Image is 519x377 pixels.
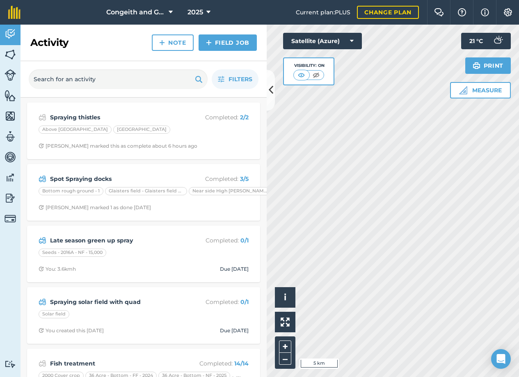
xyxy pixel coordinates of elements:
[106,7,165,17] span: Congeith and Glaisters
[284,292,286,302] span: i
[461,33,511,49] button: 21 °C
[30,36,69,49] h2: Activity
[5,48,16,61] img: svg+xml;base64,PHN2ZyB4bWxucz0iaHR0cDovL3d3dy53My5vcmcvMjAwMC9zdmciIHdpZHRoPSI1NiIgaGVpZ2h0PSI2MC...
[39,328,44,333] img: Clock with arrow pointing clockwise
[39,143,44,149] img: Clock with arrow pointing clockwise
[199,34,257,51] a: Field Job
[8,6,21,19] img: fieldmargin Logo
[39,205,44,210] img: Clock with arrow pointing clockwise
[39,266,44,272] img: Clock with arrow pointing clockwise
[32,292,255,339] a: Spraying solar field with quadCompleted: 0/1Solar fieldClock with arrow pointing clockwiseYou cre...
[50,113,180,122] strong: Spraying thistles
[113,126,170,134] div: [GEOGRAPHIC_DATA]
[450,82,511,98] button: Measure
[473,61,480,71] img: svg+xml;base64,PHN2ZyB4bWxucz0iaHR0cDovL3d3dy53My5vcmcvMjAwMC9zdmciIHdpZHRoPSIxOSIgaGVpZ2h0PSIyNC...
[32,231,255,277] a: Late season green up sprayCompleted: 0/1Seeds - 2016A - NF - 15,000Clock with arrow pointing cloc...
[5,213,16,224] img: svg+xml;base64,PD94bWwgdmVyc2lvbj0iMS4wIiBlbmNvZGluZz0idXRmLTgiPz4KPCEtLSBHZW5lcmF0b3I6IEFkb2JlIE...
[39,112,46,122] img: svg+xml;base64,PD94bWwgdmVyc2lvbj0iMS4wIiBlbmNvZGluZz0idXRmLTgiPz4KPCEtLSBHZW5lcmF0b3I6IEFkb2JlIE...
[189,187,271,195] div: Near side High [PERSON_NAME]
[5,171,16,184] img: svg+xml;base64,PD94bWwgdmVyc2lvbj0iMS4wIiBlbmNvZGluZz0idXRmLTgiPz4KPCEtLSBHZW5lcmF0b3I6IEFkb2JlIE...
[240,237,249,244] strong: 0 / 1
[240,298,249,306] strong: 0 / 1
[296,8,350,17] span: Current plan : PLUS
[32,107,255,154] a: Spraying thistlesCompleted: 2/2Above [GEOGRAPHIC_DATA][GEOGRAPHIC_DATA]Clock with arrow pointing ...
[229,75,252,84] span: Filters
[206,38,212,48] img: svg+xml;base64,PHN2ZyB4bWxucz0iaHR0cDovL3d3dy53My5vcmcvMjAwMC9zdmciIHdpZHRoPSIxNCIgaGVpZ2h0PSIyNC...
[357,6,419,19] a: Change plan
[5,110,16,122] img: svg+xml;base64,PHN2ZyB4bWxucz0iaHR0cDovL3d3dy53My5vcmcvMjAwMC9zdmciIHdpZHRoPSI1NiIgaGVpZ2h0PSI2MC...
[29,69,208,89] input: Search for an activity
[183,297,249,306] p: Completed :
[5,360,16,368] img: svg+xml;base64,PD94bWwgdmVyc2lvbj0iMS4wIiBlbmNvZGluZz0idXRmLTgiPz4KPCEtLSBHZW5lcmF0b3I6IEFkb2JlIE...
[39,143,197,149] div: [PERSON_NAME] marked this as complete about 6 hours ago
[279,340,291,353] button: +
[187,7,203,17] span: 2025
[281,318,290,327] img: Four arrows, one pointing top left, one top right, one bottom right and the last bottom left
[183,113,249,122] p: Completed :
[39,204,151,211] div: [PERSON_NAME] marked 1 as done [DATE]
[234,360,249,367] strong: 14 / 14
[183,359,249,368] p: Completed :
[469,33,483,49] span: 21 ° C
[220,327,249,334] div: Due [DATE]
[50,297,180,306] strong: Spraying solar field with quad
[296,71,306,79] img: svg+xml;base64,PHN2ZyB4bWxucz0iaHR0cDovL3d3dy53My5vcmcvMjAwMC9zdmciIHdpZHRoPSI1MCIgaGVpZ2h0PSI0MC...
[5,130,16,143] img: svg+xml;base64,PD94bWwgdmVyc2lvbj0iMS4wIiBlbmNvZGluZz0idXRmLTgiPz4KPCEtLSBHZW5lcmF0b3I6IEFkb2JlIE...
[39,327,104,334] div: You created this [DATE]
[434,8,444,16] img: Two speech bubbles overlapping with the left bubble in the forefront
[275,287,295,308] button: i
[32,169,255,216] a: Spot Spraying docksCompleted: 3/5Bottom rough ground - 1Glaisters field - Glaisters field worked ...
[212,69,258,89] button: Filters
[5,192,16,204] img: svg+xml;base64,PD94bWwgdmVyc2lvbj0iMS4wIiBlbmNvZGluZz0idXRmLTgiPz4KPCEtLSBHZW5lcmF0b3I6IEFkb2JlIE...
[39,310,69,318] div: Solar field
[39,187,103,195] div: Bottom rough ground - 1
[39,235,46,245] img: svg+xml;base64,PD94bWwgdmVyc2lvbj0iMS4wIiBlbmNvZGluZz0idXRmLTgiPz4KPCEtLSBHZW5lcmF0b3I6IEFkb2JlIE...
[5,69,16,81] img: svg+xml;base64,PD94bWwgdmVyc2lvbj0iMS4wIiBlbmNvZGluZz0idXRmLTgiPz4KPCEtLSBHZW5lcmF0b3I6IEFkb2JlIE...
[311,71,321,79] img: svg+xml;base64,PHN2ZyB4bWxucz0iaHR0cDovL3d3dy53My5vcmcvMjAwMC9zdmciIHdpZHRoPSI1MCIgaGVpZ2h0PSI0MC...
[5,28,16,40] img: svg+xml;base64,PD94bWwgdmVyc2lvbj0iMS4wIiBlbmNvZGluZz0idXRmLTgiPz4KPCEtLSBHZW5lcmF0b3I6IEFkb2JlIE...
[39,266,76,272] div: You: 3.6kmh
[105,187,187,195] div: Glaisters field - Glaisters field worked area
[39,174,46,184] img: svg+xml;base64,PD94bWwgdmVyc2lvbj0iMS4wIiBlbmNvZGluZz0idXRmLTgiPz4KPCEtLSBHZW5lcmF0b3I6IEFkb2JlIE...
[465,57,511,74] button: Print
[220,266,249,272] div: Due [DATE]
[39,297,46,307] img: svg+xml;base64,PD94bWwgdmVyc2lvbj0iMS4wIiBlbmNvZGluZz0idXRmLTgiPz4KPCEtLSBHZW5lcmF0b3I6IEFkb2JlIE...
[50,174,180,183] strong: Spot Spraying docks
[5,151,16,163] img: svg+xml;base64,PD94bWwgdmVyc2lvbj0iMS4wIiBlbmNvZGluZz0idXRmLTgiPz4KPCEtLSBHZW5lcmF0b3I6IEFkb2JlIE...
[152,34,194,51] a: Note
[459,86,467,94] img: Ruler icon
[50,236,180,245] strong: Late season green up spray
[293,62,325,69] div: Visibility: On
[50,359,180,368] strong: Fish treatment
[39,126,112,134] div: Above [GEOGRAPHIC_DATA]
[183,236,249,245] p: Completed :
[481,7,489,17] img: svg+xml;base64,PHN2ZyB4bWxucz0iaHR0cDovL3d3dy53My5vcmcvMjAwMC9zdmciIHdpZHRoPSIxNyIgaGVpZ2h0PSIxNy...
[183,174,249,183] p: Completed :
[283,33,362,49] button: Satellite (Azure)
[39,359,46,368] img: svg+xml;base64,PD94bWwgdmVyc2lvbj0iMS4wIiBlbmNvZGluZz0idXRmLTgiPz4KPCEtLSBHZW5lcmF0b3I6IEFkb2JlIE...
[195,74,203,84] img: svg+xml;base64,PHN2ZyB4bWxucz0iaHR0cDovL3d3dy53My5vcmcvMjAwMC9zdmciIHdpZHRoPSIxOSIgaGVpZ2h0PSIyNC...
[457,8,467,16] img: A question mark icon
[5,89,16,102] img: svg+xml;base64,PHN2ZyB4bWxucz0iaHR0cDovL3d3dy53My5vcmcvMjAwMC9zdmciIHdpZHRoPSI1NiIgaGVpZ2h0PSI2MC...
[39,249,106,257] div: Seeds - 2016A - NF - 15,000
[240,175,249,183] strong: 3 / 5
[279,353,291,365] button: –
[491,349,511,369] div: Open Intercom Messenger
[159,38,165,48] img: svg+xml;base64,PHN2ZyB4bWxucz0iaHR0cDovL3d3dy53My5vcmcvMjAwMC9zdmciIHdpZHRoPSIxNCIgaGVpZ2h0PSIyNC...
[489,33,506,49] img: svg+xml;base64,PD94bWwgdmVyc2lvbj0iMS4wIiBlbmNvZGluZz0idXRmLTgiPz4KPCEtLSBHZW5lcmF0b3I6IEFkb2JlIE...
[503,8,513,16] img: A cog icon
[240,114,249,121] strong: 2 / 2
